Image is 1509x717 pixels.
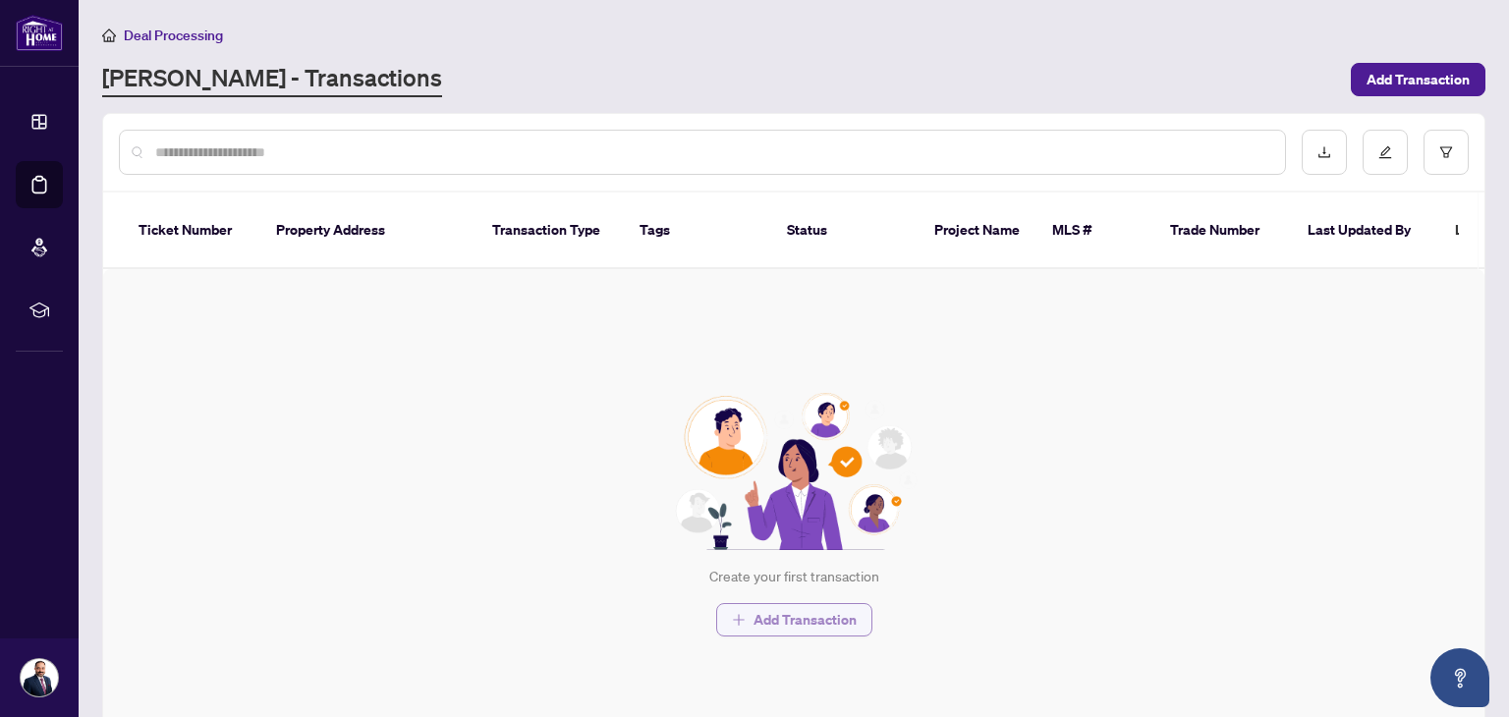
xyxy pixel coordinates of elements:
[624,193,771,269] th: Tags
[1351,63,1485,96] button: Add Transaction
[1367,64,1470,95] span: Add Transaction
[1317,145,1331,159] span: download
[16,15,63,51] img: logo
[123,193,260,269] th: Ticket Number
[1036,193,1154,269] th: MLS #
[124,27,223,44] span: Deal Processing
[667,393,921,550] img: Null State Icon
[1378,145,1392,159] span: edit
[771,193,919,269] th: Status
[919,193,1036,269] th: Project Name
[1292,193,1439,269] th: Last Updated By
[21,659,58,696] img: Profile Icon
[1154,193,1292,269] th: Trade Number
[1363,130,1408,175] button: edit
[1424,130,1469,175] button: filter
[102,62,442,97] a: [PERSON_NAME] - Transactions
[754,604,857,635] span: Add Transaction
[476,193,624,269] th: Transaction Type
[102,28,116,42] span: home
[709,566,879,587] div: Create your first transaction
[732,613,746,627] span: plus
[1302,130,1347,175] button: download
[716,603,872,636] button: Add Transaction
[260,193,476,269] th: Property Address
[1430,648,1489,707] button: Open asap
[1439,145,1453,159] span: filter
